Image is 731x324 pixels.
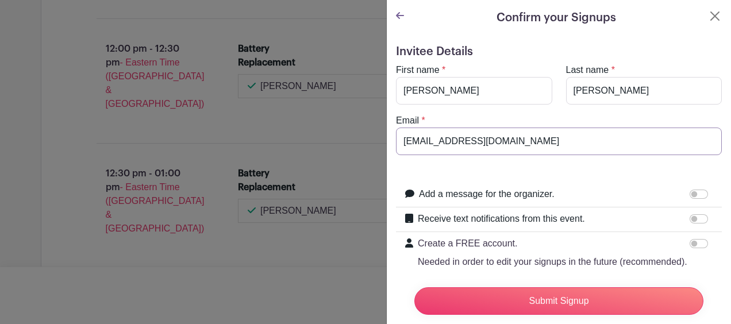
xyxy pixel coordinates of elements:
label: Receive text notifications from this event. [418,212,585,226]
h5: Confirm your Signups [497,9,616,26]
h5: Invitee Details [396,45,722,59]
label: Email [396,114,419,128]
p: Needed in order to edit your signups in the future (recommended). [418,255,687,269]
input: Submit Signup [414,287,703,315]
label: Add a message for the organizer. [419,187,555,201]
p: Create a FREE account. [418,237,687,250]
label: First name [396,63,440,77]
label: Last name [566,63,609,77]
button: Close [708,9,722,23]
